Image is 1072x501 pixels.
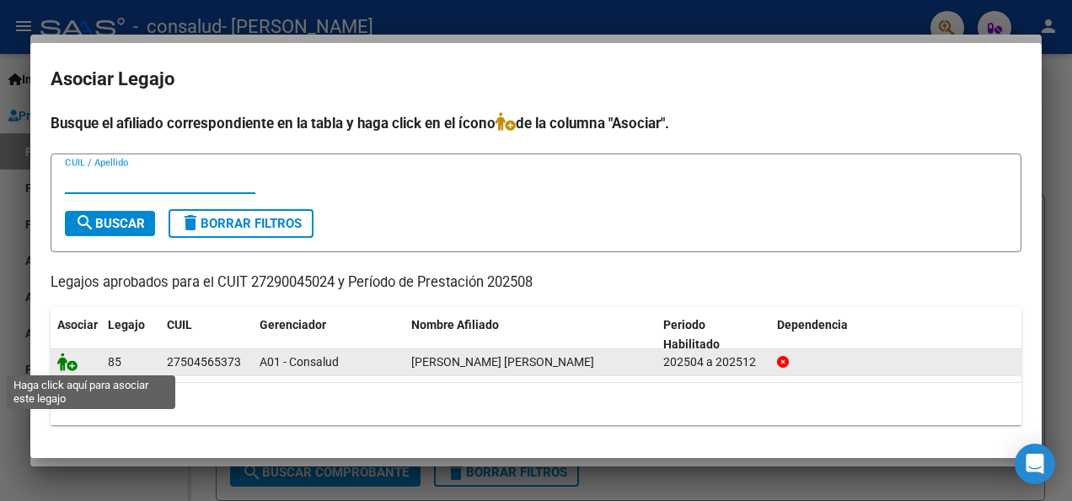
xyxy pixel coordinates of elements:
[108,355,121,369] span: 85
[51,272,1021,294] p: Legajos aprobados para el CUIT 27290045024 y Período de Prestación 202508
[51,383,1021,425] div: 1 registros
[167,353,241,372] div: 27504565373
[1015,444,1055,484] div: Open Intercom Messenger
[160,307,253,363] datatable-header-cell: CUIL
[51,307,101,363] datatable-header-cell: Asociar
[180,213,201,233] mat-icon: delete
[260,355,339,369] span: A01 - Consalud
[75,216,145,231] span: Buscar
[260,318,326,331] span: Gerenciador
[108,318,145,331] span: Legajo
[663,318,720,351] span: Periodo Habilitado
[777,318,848,331] span: Dependencia
[101,307,160,363] datatable-header-cell: Legajo
[180,216,302,231] span: Borrar Filtros
[169,209,314,238] button: Borrar Filtros
[75,213,95,233] mat-icon: search
[405,307,657,363] datatable-header-cell: Nombre Afiliado
[411,355,594,369] span: BENITEZ RAIMON MELINA YAZMIN
[51,63,1021,95] h2: Asociar Legajo
[770,307,1022,363] datatable-header-cell: Dependencia
[411,318,499,331] span: Nombre Afiliado
[51,112,1021,134] h4: Busque el afiliado correspondiente en la tabla y haga click en el ícono de la columna "Asociar".
[167,318,192,331] span: CUIL
[663,353,764,372] div: 202504 a 202512
[57,318,98,331] span: Asociar
[253,307,405,363] datatable-header-cell: Gerenciador
[65,211,155,236] button: Buscar
[657,307,770,363] datatable-header-cell: Periodo Habilitado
